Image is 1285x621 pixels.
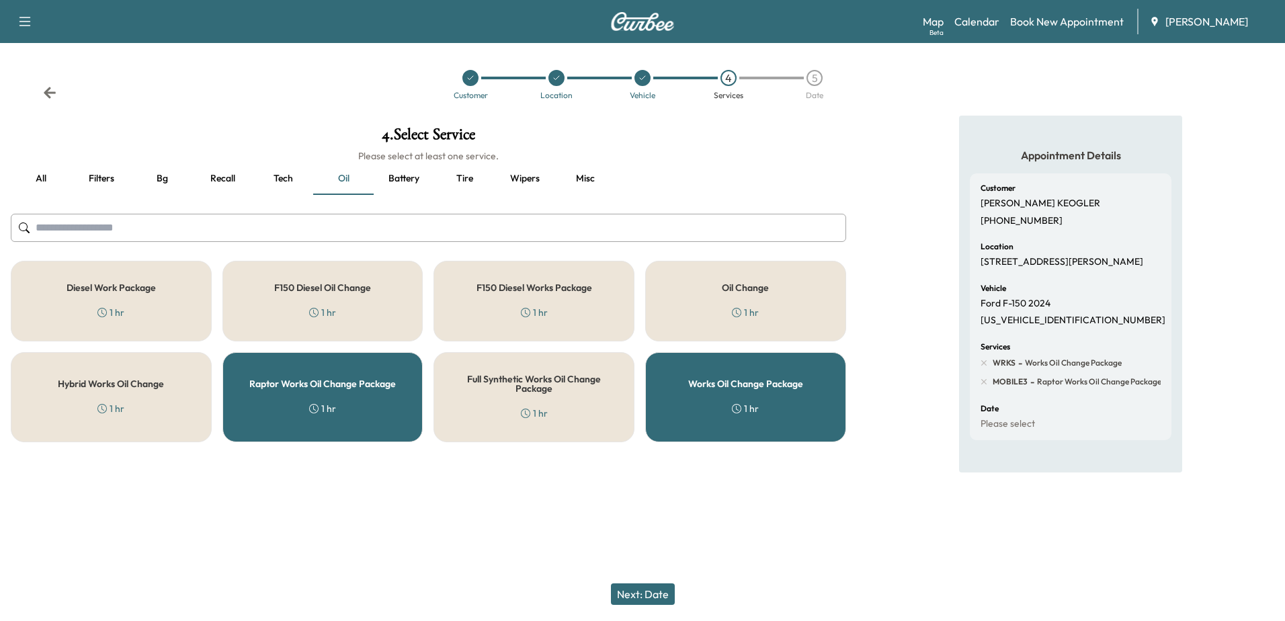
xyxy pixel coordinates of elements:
[274,283,371,292] h5: F150 Diesel Oil Change
[981,418,1035,430] p: Please select
[981,405,999,413] h6: Date
[11,163,71,195] button: all
[11,149,846,163] h6: Please select at least one service.
[11,126,846,149] h1: 4 . Select Service
[981,284,1006,292] h6: Vehicle
[806,91,823,99] div: Date
[456,374,612,393] h5: Full Synthetic Works Oil Change Package
[71,163,132,195] button: Filters
[1010,13,1124,30] a: Book New Appointment
[132,163,192,195] button: Bg
[454,91,488,99] div: Customer
[954,13,999,30] a: Calendar
[1022,358,1122,368] span: Works Oil Change Package
[313,163,374,195] button: Oil
[688,379,803,388] h5: Works Oil Change Package
[540,91,573,99] div: Location
[929,28,944,38] div: Beta
[434,163,495,195] button: Tire
[1165,13,1248,30] span: [PERSON_NAME]
[476,283,592,292] h5: F150 Diesel Works Package
[981,298,1050,310] p: Ford F-150 2024
[981,343,1010,351] h6: Services
[521,407,548,420] div: 1 hr
[970,148,1171,163] h5: Appointment Details
[714,91,743,99] div: Services
[630,91,655,99] div: Vehicle
[610,12,675,31] img: Curbee Logo
[923,13,944,30] a: MapBeta
[495,163,555,195] button: Wipers
[722,283,769,292] h5: Oil Change
[309,402,336,415] div: 1 hr
[981,243,1013,251] h6: Location
[981,198,1100,210] p: [PERSON_NAME] KEOGLER
[192,163,253,195] button: Recall
[1028,375,1034,388] span: -
[43,86,56,99] div: Back
[11,163,846,195] div: basic tabs example
[374,163,434,195] button: Battery
[97,402,124,415] div: 1 hr
[1034,376,1161,387] span: Raptor Works Oil Change Package
[253,163,313,195] button: Tech
[981,184,1015,192] h6: Customer
[993,376,1028,387] span: MOBILE3
[981,315,1165,327] p: [US_VEHICLE_IDENTIFICATION_NUMBER]
[981,256,1143,268] p: [STREET_ADDRESS][PERSON_NAME]
[555,163,616,195] button: Misc
[981,215,1063,227] p: [PHONE_NUMBER]
[58,379,164,388] h5: Hybrid Works Oil Change
[993,358,1015,368] span: WRKS
[309,306,336,319] div: 1 hr
[521,306,548,319] div: 1 hr
[1015,356,1022,370] span: -
[249,379,396,388] h5: Raptor Works Oil Change Package
[611,583,675,605] button: Next: Date
[732,306,759,319] div: 1 hr
[720,70,737,86] div: 4
[732,402,759,415] div: 1 hr
[67,283,156,292] h5: Diesel Work Package
[97,306,124,319] div: 1 hr
[806,70,823,86] div: 5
